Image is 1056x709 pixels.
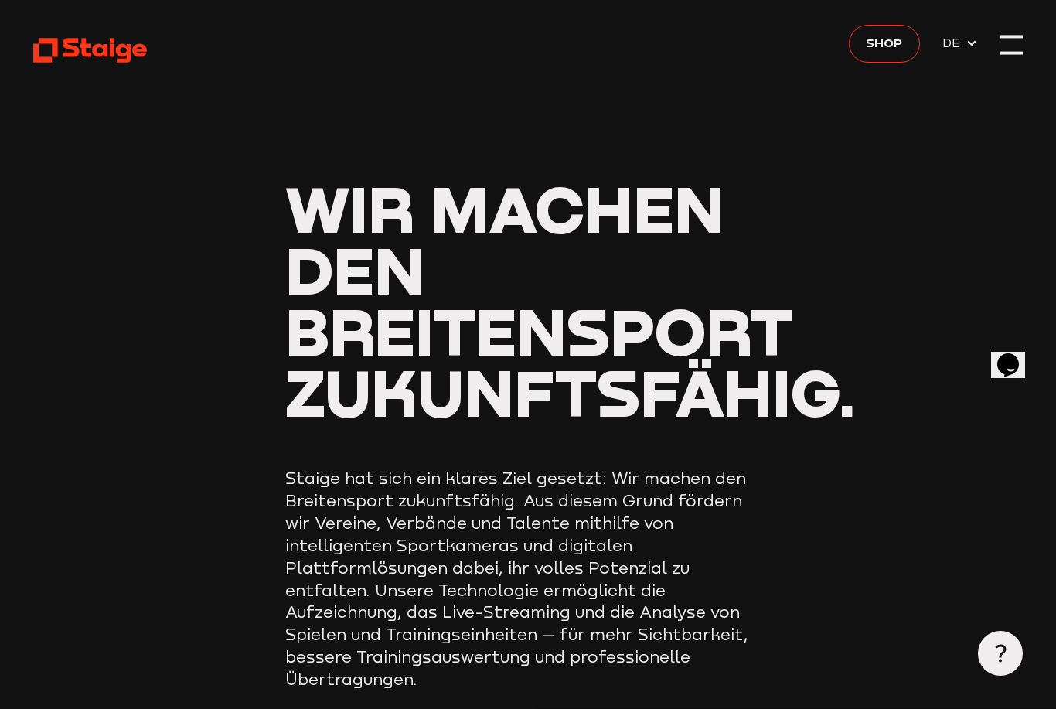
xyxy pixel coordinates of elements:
p: Staige hat sich ein klares Ziel gesetzt: Wir machen den Breitensport zukunftsfähig. Aus diesem Gr... [285,468,772,690]
span: DE [942,33,966,53]
span: Shop [866,33,902,53]
iframe: chat widget [991,332,1041,378]
span: Wir machen den Breitensport zukunftsfähig. [285,170,857,432]
a: Shop [849,25,920,63]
